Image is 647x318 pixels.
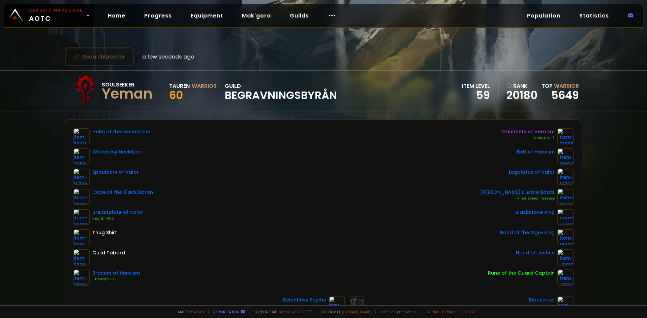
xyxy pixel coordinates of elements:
img: item-13163 [329,296,345,313]
a: a fan [194,309,204,314]
span: Made by [174,309,204,314]
a: 5649 [551,87,579,103]
img: item-19120 [557,270,574,286]
div: Yeman [102,89,153,99]
img: item-21994 [557,148,574,165]
a: Statistics [574,9,614,23]
div: Cape of the Black Baron [92,189,153,196]
a: Progress [139,9,177,23]
div: Woven Ivy Necklace [92,148,142,155]
div: Soulseeker [102,80,153,89]
a: [DOMAIN_NAME] [342,309,371,314]
img: item-16732 [557,169,574,185]
a: Classic HardcoreAOTC [4,4,94,27]
div: [PERSON_NAME]'s Scale Boots [480,189,555,196]
img: item-18522 [557,229,574,245]
span: a few seconds ago [142,52,194,61]
div: Strength +7 [502,135,555,141]
img: item-2105 [73,229,90,245]
a: Population [522,9,566,23]
img: item-5976 [73,249,90,266]
div: 59 [462,90,490,100]
a: 20180 [506,90,537,100]
div: rank [506,82,537,90]
div: Tauren [169,82,190,90]
span: Checkout [316,309,371,314]
div: Fiery Weapon [283,304,326,309]
div: Hand of Justice [516,249,555,256]
a: Equipment [185,9,228,23]
div: Thug Shirt [92,229,117,236]
span: 60 [169,87,183,103]
div: Blackcrow [529,296,555,304]
div: Breastplate of Valor [92,209,143,216]
div: Bracers of Heroism [92,270,140,277]
a: Terms [427,309,439,314]
img: item-16730 [73,209,90,225]
a: Report a bug [213,309,240,314]
img: item-21996 [73,270,90,286]
div: Blackstone Ring [515,209,555,216]
a: Consent [459,309,477,314]
img: item-16733 [73,169,90,185]
small: Classic Hardcore [29,7,83,13]
span: AOTC [29,7,83,24]
div: Spaulders of Valor [92,169,139,176]
div: Helm of the Executioner [92,128,151,135]
img: item-11815 [557,249,574,266]
div: Relentless Scythe [283,296,326,304]
div: Minor Speed Increase [480,196,555,201]
div: Belt of Heroism [517,148,555,155]
span: Warrior [554,82,579,90]
a: Guilds [284,9,314,23]
img: item-17713 [557,209,574,225]
div: Band of the Ogre King [500,229,555,236]
div: item level [462,82,490,90]
img: item-13070 [557,189,574,205]
div: Top [542,82,579,90]
a: Buy me a coffee [279,309,312,314]
span: v. d752d5 - production [375,309,416,314]
button: Scan character [65,47,134,66]
div: Health +100 [92,216,143,221]
div: guild [225,82,337,100]
img: item-12651 [557,296,574,313]
a: Home [102,9,131,23]
div: Legplates of Valor [509,169,555,176]
img: item-22411 [73,128,90,144]
a: Mak'gora [237,9,276,23]
img: item-19159 [73,148,90,165]
img: item-21998 [557,128,574,144]
div: Gauntlets of Heroism [502,128,555,135]
span: Support me, [249,309,312,314]
img: item-13340 [73,189,90,205]
a: Privacy [442,309,457,314]
div: Warrior [192,82,217,90]
div: Rune of the Guard Captain [488,270,555,277]
div: Strength +7 [92,277,140,282]
div: Guild Tabard [92,249,125,256]
span: BEGRAVNINGSBYRÅN [225,90,337,100]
